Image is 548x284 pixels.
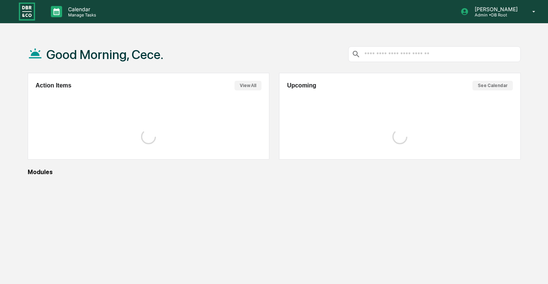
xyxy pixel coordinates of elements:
button: See Calendar [472,81,513,90]
h2: Action Items [36,82,71,89]
p: [PERSON_NAME] [469,6,521,12]
div: Modules [28,169,521,176]
h2: Upcoming [287,82,316,89]
img: logo [18,1,36,21]
button: View All [235,81,261,90]
p: Manage Tasks [62,12,100,18]
h1: Good Morning, Cece. [46,47,163,62]
p: Calendar [62,6,100,12]
p: Admin • DB Root [469,12,521,18]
